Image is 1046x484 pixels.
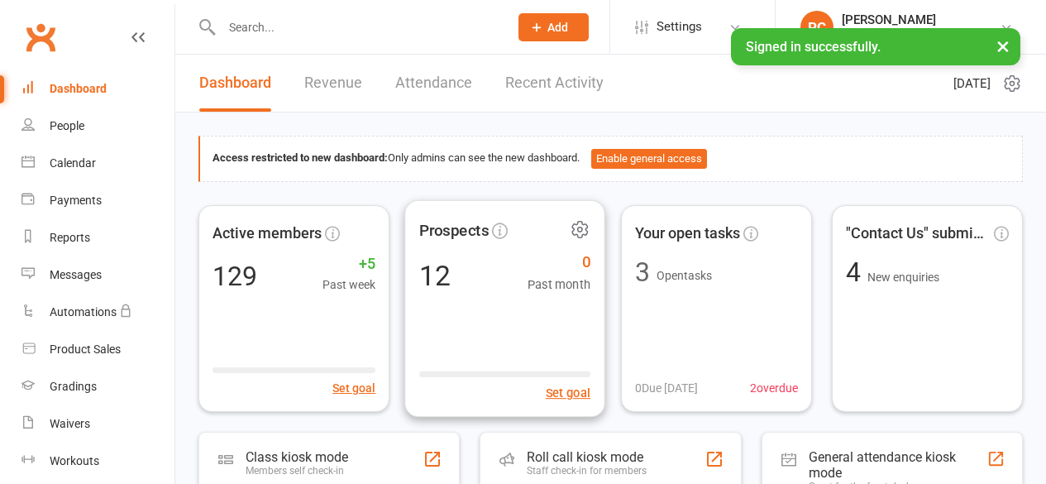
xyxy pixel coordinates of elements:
[50,194,102,207] div: Payments
[635,259,650,285] div: 3
[21,219,174,256] a: Reports
[21,443,174,480] a: Workouts
[527,449,647,465] div: Roll call kiosk mode
[395,55,472,112] a: Attendance
[322,252,375,276] span: +5
[20,17,61,58] a: Clubworx
[988,28,1018,64] button: ×
[547,21,568,34] span: Add
[213,263,257,290] div: 129
[217,16,497,39] input: Search...
[332,379,375,397] button: Set goal
[50,231,90,244] div: Reports
[50,119,84,132] div: People
[842,12,1000,27] div: [PERSON_NAME]
[635,379,698,397] span: 0 Due [DATE]
[746,39,881,55] span: Signed in successfully.
[419,218,489,242] span: Prospects
[867,271,939,284] span: New enquiries
[528,249,591,274] span: 0
[213,149,1010,169] div: Only admins can see the new dashboard.
[21,70,174,108] a: Dashboard
[50,82,107,95] div: Dashboard
[635,222,740,246] span: Your open tasks
[505,55,604,112] a: Recent Activity
[304,55,362,112] a: Revenue
[846,222,991,246] span: "Contact Us" submissions
[246,449,348,465] div: Class kiosk mode
[809,449,986,481] div: General attendance kiosk mode
[246,465,348,477] div: Members self check-in
[518,13,589,41] button: Add
[21,182,174,219] a: Payments
[50,454,99,467] div: Workouts
[21,145,174,182] a: Calendar
[50,380,97,393] div: Gradings
[419,261,451,289] div: 12
[846,256,867,288] span: 4
[21,294,174,331] a: Automations
[50,417,90,430] div: Waivers
[528,274,591,294] span: Past month
[199,55,271,112] a: Dashboard
[953,74,991,93] span: [DATE]
[800,11,833,44] div: PC
[50,268,102,281] div: Messages
[657,8,702,46] span: Settings
[213,222,322,246] span: Active members
[21,256,174,294] a: Messages
[842,27,1000,42] div: [PERSON_NAME] Combat Club
[50,343,121,356] div: Product Sales
[546,382,591,402] button: Set goal
[50,305,117,319] div: Automations
[750,379,798,397] span: 2 overdue
[657,269,712,282] span: Open tasks
[21,108,174,145] a: People
[591,149,707,169] button: Enable general access
[527,465,647,477] div: Staff check-in for members
[21,368,174,405] a: Gradings
[322,276,375,294] span: Past week
[213,151,388,164] strong: Access restricted to new dashboard:
[21,405,174,443] a: Waivers
[50,156,96,170] div: Calendar
[21,331,174,368] a: Product Sales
